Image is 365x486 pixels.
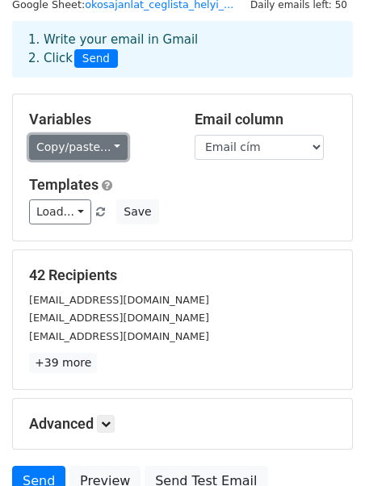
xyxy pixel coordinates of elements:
iframe: Chat Widget [284,408,365,486]
a: Load... [29,199,91,224]
h5: 42 Recipients [29,266,336,284]
a: +39 more [29,353,97,373]
div: 1. Write your email in Gmail 2. Click [16,31,349,68]
h5: Email column [195,111,336,128]
small: [EMAIL_ADDRESS][DOMAIN_NAME] [29,330,209,342]
small: [EMAIL_ADDRESS][DOMAIN_NAME] [29,312,209,324]
button: Save [116,199,158,224]
h5: Advanced [29,415,336,433]
a: Templates [29,176,99,193]
h5: Variables [29,111,170,128]
small: [EMAIL_ADDRESS][DOMAIN_NAME] [29,294,209,306]
span: Send [74,49,118,69]
a: Copy/paste... [29,135,128,160]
